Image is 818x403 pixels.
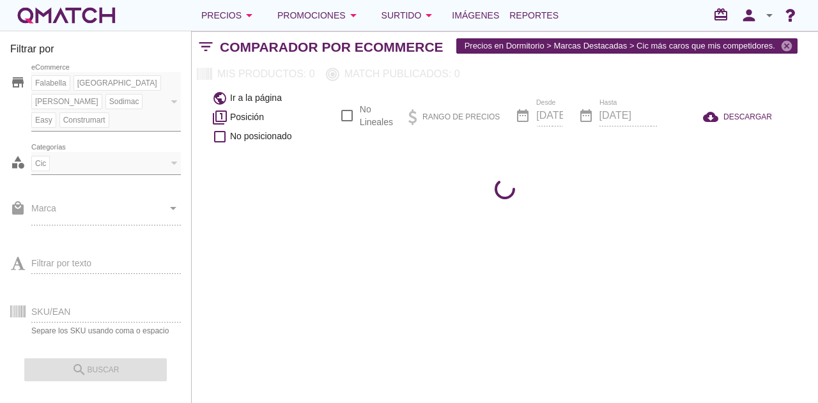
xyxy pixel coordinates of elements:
i: filter_1 [212,110,228,125]
span: Construmart [60,114,109,126]
span: No posicionado [230,130,292,143]
i: public [212,91,228,106]
i: cancel [780,40,793,52]
div: Precios [201,8,257,23]
span: Reportes [509,8,559,23]
span: Easy [32,114,56,126]
button: DESCARGAR [693,105,782,128]
button: Precios [191,3,267,28]
i: arrow_drop_down [242,8,257,23]
i: redeem [713,7,734,22]
div: Promociones [277,8,361,23]
span: Sodimac [106,96,143,107]
label: No Lineales [360,103,393,128]
i: category [10,155,26,170]
i: arrow_drop_down [421,8,436,23]
button: Promociones [267,3,371,28]
span: Imágenes [452,8,499,23]
i: check_box_outline_blank [212,129,228,144]
span: [GEOGRAPHIC_DATA] [74,77,160,89]
h2: Comparador por eCommerce [220,37,444,57]
span: Cic [32,158,49,169]
div: Surtido [382,8,437,23]
i: arrow_drop_down [762,8,777,23]
i: store [10,75,26,90]
span: DESCARGAR [723,111,772,123]
span: Ir a la página [230,91,282,105]
a: Imágenes [447,3,504,28]
span: Posición [230,110,264,124]
span: Falabella [32,77,70,89]
button: Surtido [371,3,447,28]
a: Reportes [504,3,564,28]
i: cloud_download [703,109,723,125]
i: person [736,6,762,24]
h3: Filtrar por [10,42,181,62]
a: white-qmatch-logo [15,3,118,28]
span: Precios en Dormitorio > Marcas Destacadas > Cic más caros que mis competidores. [457,36,797,56]
i: arrow_drop_down [346,8,361,23]
span: [PERSON_NAME] [32,96,102,107]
